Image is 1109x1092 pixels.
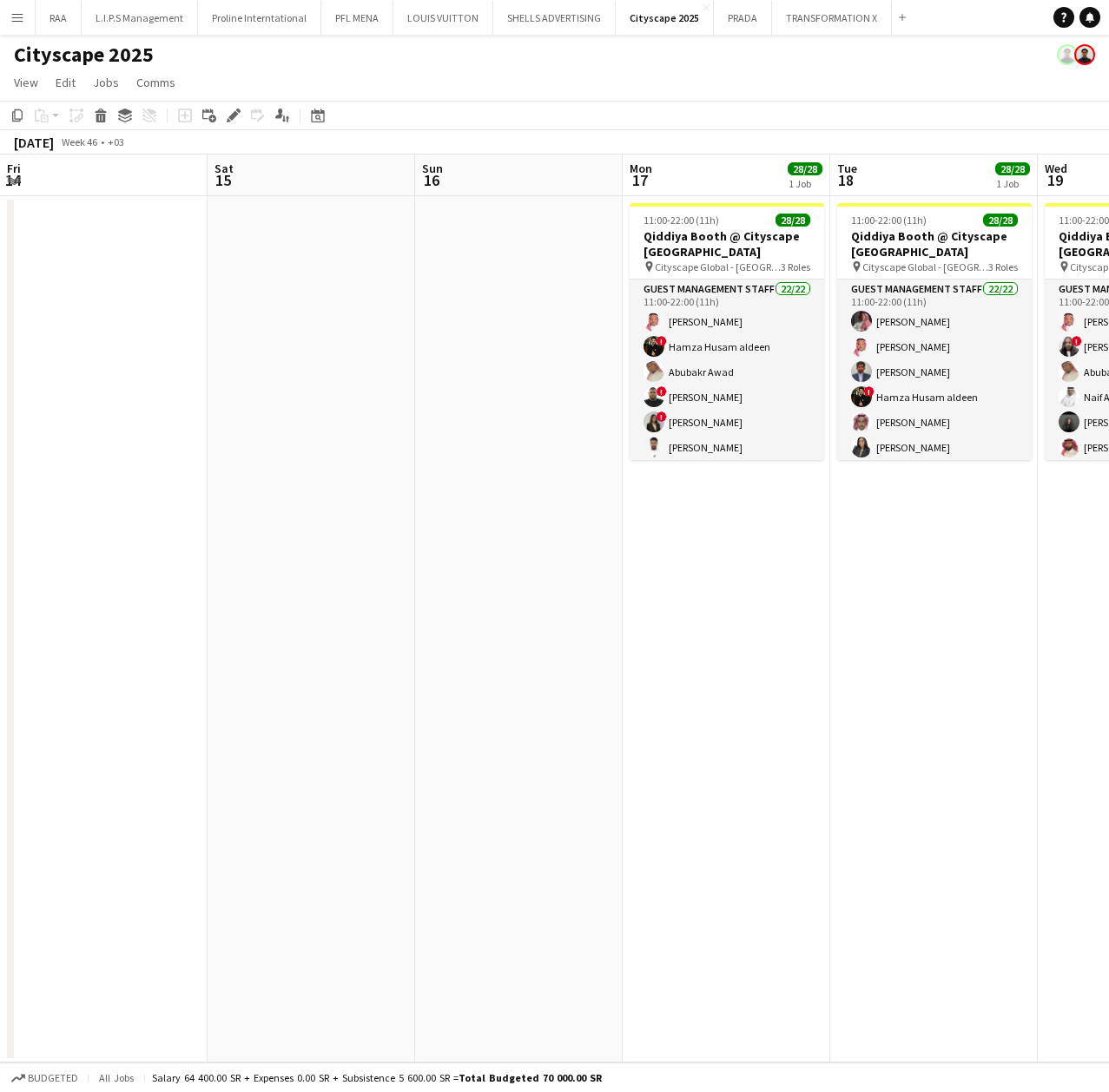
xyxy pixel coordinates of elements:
div: +03 [108,135,124,148]
app-user-avatar: Kenan Tesfaselase [1057,44,1078,65]
span: Total Budgeted 70 000.00 SR [459,1071,602,1084]
span: ! [1072,336,1082,346]
div: 1 Job [996,177,1029,190]
span: View [14,75,38,90]
app-user-avatar: Kenan Tesfaselase [1074,44,1095,65]
span: Cityscape Global - [GEOGRAPHIC_DATA] [862,260,988,273]
app-job-card: 11:00-22:00 (11h)28/28Qiddiya Booth @ Cityscape [GEOGRAPHIC_DATA] Cityscape Global - [GEOGRAPHIC_... [837,203,1032,460]
h1: Cityscape 2025 [14,42,154,68]
span: 18 [835,170,857,190]
button: SHELLS ADVERTISING [493,1,616,35]
span: 3 Roles [988,260,1018,273]
a: Jobs [86,71,126,94]
span: 3 Roles [781,260,810,273]
span: 28/28 [983,214,1018,227]
span: ! [657,411,667,422]
span: Edit [56,75,76,90]
h3: Qiddiya Booth @ Cityscape [GEOGRAPHIC_DATA] [630,228,824,260]
span: Jobs [93,75,119,90]
h3: Qiddiya Booth @ Cityscape [GEOGRAPHIC_DATA] [837,228,1032,260]
div: Salary 64 400.00 SR + Expenses 0.00 SR + Subsistence 5 600.00 SR = [152,1071,602,1084]
span: ! [657,386,667,397]
button: Proline Interntational [198,1,321,35]
button: PRADA [714,1,772,35]
span: 28/28 [995,162,1030,175]
button: TRANSFORMATION X [772,1,892,35]
span: 16 [419,170,443,190]
span: Cityscape Global - [GEOGRAPHIC_DATA] [655,260,781,273]
span: 11:00-22:00 (11h) [644,214,719,227]
span: 28/28 [788,162,822,175]
span: 17 [627,170,652,190]
button: Cityscape 2025 [616,1,714,35]
span: Wed [1045,161,1067,176]
a: Comms [129,71,182,94]
span: Budgeted [28,1072,78,1084]
span: Fri [7,161,21,176]
a: View [7,71,45,94]
span: Week 46 [57,135,101,148]
span: Comms [136,75,175,90]
span: 11:00-22:00 (11h) [851,214,927,227]
span: ! [657,336,667,346]
span: Sun [422,161,443,176]
div: 1 Job [789,177,822,190]
a: Edit [49,71,83,94]
button: PFL MENA [321,1,393,35]
app-job-card: 11:00-22:00 (11h)28/28Qiddiya Booth @ Cityscape [GEOGRAPHIC_DATA] Cityscape Global - [GEOGRAPHIC_... [630,203,824,460]
button: L.I.P.S Management [82,1,198,35]
span: Tue [837,161,857,176]
span: ! [864,386,875,397]
span: 19 [1042,170,1067,190]
div: [DATE] [14,134,54,151]
button: Budgeted [9,1069,81,1088]
span: Mon [630,161,652,176]
app-card-role: Guest Management Staff22/2211:00-22:00 (11h)[PERSON_NAME][PERSON_NAME][PERSON_NAME]!Hamza Husam a... [837,280,1032,867]
span: 15 [212,170,234,190]
span: 28/28 [776,214,810,227]
button: LOUIS VUITTON [393,1,493,35]
span: Sat [215,161,234,176]
span: All jobs [96,1071,137,1084]
app-card-role: Guest Management Staff22/2211:00-22:00 (11h)[PERSON_NAME]!Hamza Husam aldeenAbubakr Awad![PERSON_... [630,280,824,867]
button: RAA [36,1,82,35]
span: 14 [4,170,21,190]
